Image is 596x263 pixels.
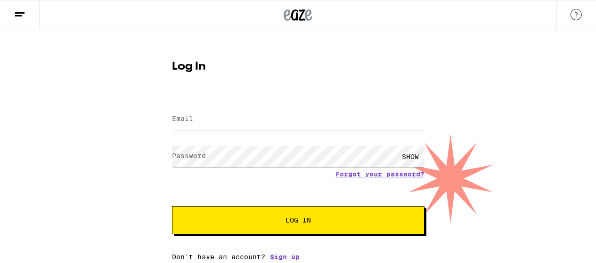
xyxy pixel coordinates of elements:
[172,206,425,234] button: Log In
[335,170,425,178] a: Forgot your password?
[530,235,587,258] iframe: Abre un widget desde donde se puede obtener más información
[396,146,425,167] div: SHOW
[172,61,425,72] h1: Log In
[270,253,300,261] a: Sign up
[172,152,206,159] label: Password
[172,253,425,261] div: Don't have an account?
[172,115,193,122] label: Email
[286,217,311,223] span: Log In
[172,109,425,130] input: Email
